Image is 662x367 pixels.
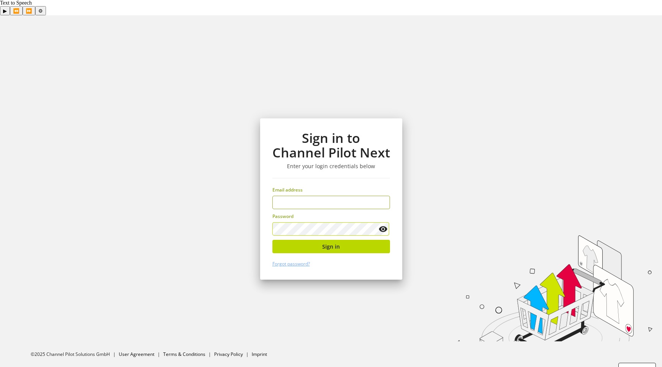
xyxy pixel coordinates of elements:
[322,242,340,251] span: Sign in
[252,351,267,357] a: Imprint
[214,351,243,357] a: Privacy Policy
[163,351,205,357] a: Terms & Conditions
[35,6,46,15] button: Settings
[272,187,303,193] span: Email address
[272,131,390,160] h1: Sign in to Channel Pilot Next
[272,240,390,253] button: Sign in
[272,213,293,220] span: Password
[31,351,119,358] li: ©2025 Channel Pilot Solutions GmbH
[119,351,154,357] a: User Agreement
[272,163,390,170] h3: Enter your login credentials below
[377,198,386,207] keeper-lock: Open Keeper Popup
[367,224,376,234] keeper-lock: Open Keeper Popup
[10,6,23,15] button: Previous
[23,6,35,15] button: Forward
[272,261,310,267] a: Forgot password?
